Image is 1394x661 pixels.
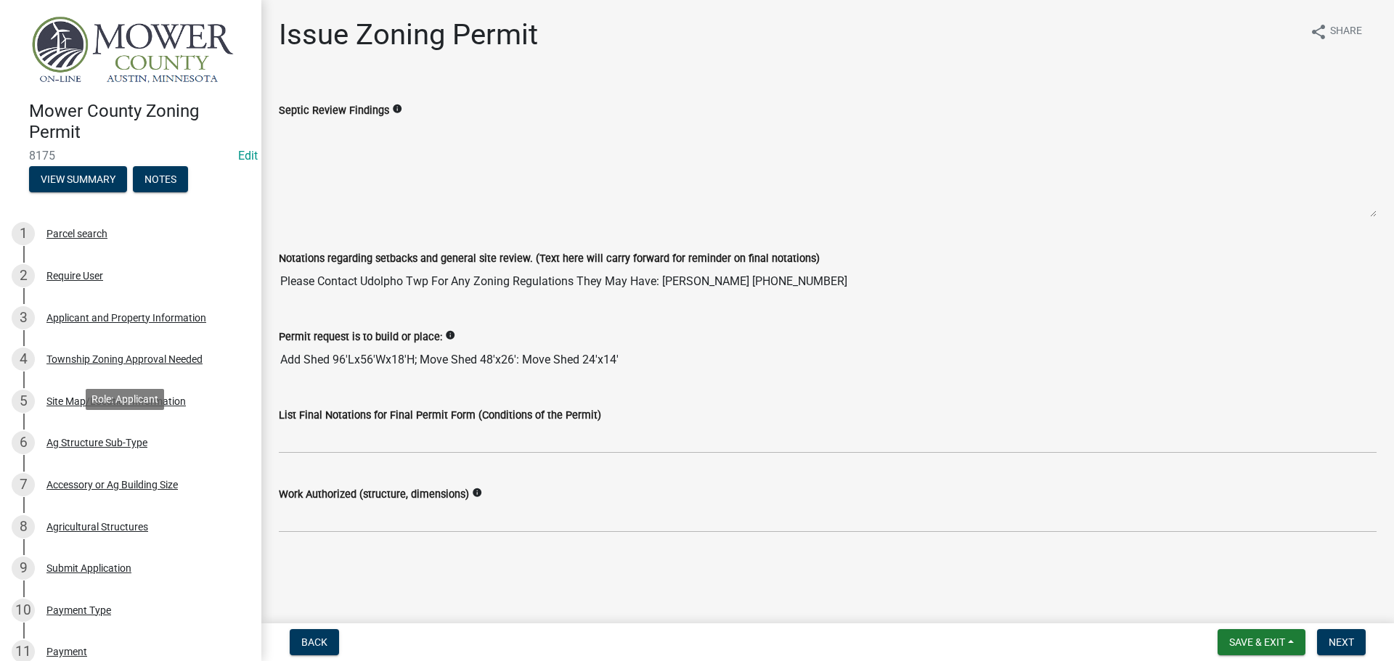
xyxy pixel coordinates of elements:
label: Work Authorized (structure, dimensions) [279,490,469,500]
button: Save & Exit [1218,629,1305,655]
div: Submit Application [46,563,131,573]
span: Back [301,636,327,648]
label: Notations regarding setbacks and general site review. (Text here will carry forward for reminder ... [279,254,820,264]
div: Payment [46,646,87,657]
i: info [472,488,482,498]
div: Require User [46,271,103,281]
div: 6 [12,431,35,454]
button: Back [290,629,339,655]
button: Next [1317,629,1366,655]
button: shareShare [1298,17,1374,46]
div: Applicant and Property Information [46,313,206,323]
div: 7 [12,473,35,496]
div: 4 [12,348,35,371]
button: Notes [133,166,188,192]
i: info [392,104,402,114]
span: 8175 [29,149,232,163]
span: Next [1329,636,1354,648]
wm-modal-confirm: Notes [133,174,188,186]
div: Township Zoning Approval Needed [46,354,203,364]
div: Accessory or Ag Building Size [46,480,178,490]
wm-modal-confirm: Edit Application Number [238,149,258,163]
div: Agricultural Structures [46,522,148,532]
wm-modal-confirm: Summary [29,174,127,186]
span: Save & Exit [1229,636,1285,648]
div: 10 [12,599,35,622]
div: 3 [12,306,35,329]
label: Permit request is to build or place: [279,332,442,342]
label: List Final Notations for Final Permit Form (Conditions of the Permit) [279,411,601,421]
label: Septic Review Findings [279,106,389,116]
div: Site Map/Location Information [46,396,186,406]
div: Role: Applicant [86,389,164,410]
i: share [1310,23,1327,41]
div: 9 [12,557,35,580]
a: Edit [238,149,258,163]
i: info [445,330,455,340]
div: Payment Type [46,605,111,615]
button: View Summary [29,166,127,192]
div: 2 [12,264,35,287]
img: Mower County, Minnesota [29,15,238,86]
div: 8 [12,515,35,538]
div: Ag Structure Sub-Type [46,438,147,448]
h1: Issue Zoning Permit [279,17,538,52]
span: Share [1330,23,1362,41]
div: 1 [12,222,35,245]
div: 5 [12,390,35,413]
div: Parcel search [46,229,107,239]
h4: Mower County Zoning Permit [29,101,250,143]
